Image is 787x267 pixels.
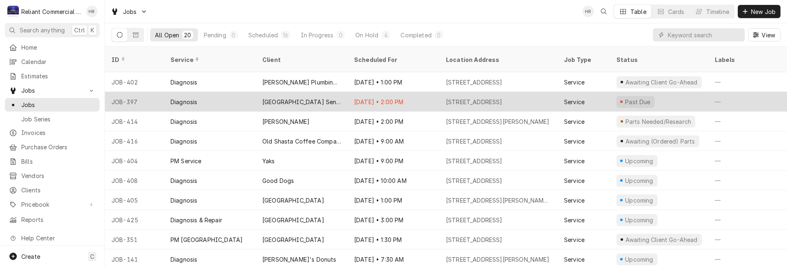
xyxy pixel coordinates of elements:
[564,137,585,146] div: Service
[564,117,585,126] div: Service
[5,198,100,211] a: Go to Pricebook
[446,137,503,146] div: [STREET_ADDRESS]
[86,6,98,17] div: HR
[5,112,100,126] a: Job Series
[5,169,100,183] a: Vendors
[624,98,652,106] div: Past Due
[5,69,100,83] a: Estimates
[5,213,100,226] a: Reports
[155,31,179,39] div: All Open
[564,255,585,264] div: Service
[105,190,164,210] div: JOB-405
[171,98,197,106] div: Diagnosis
[171,157,202,165] div: PM Service
[7,6,19,17] div: R
[21,57,96,66] span: Calendar
[171,255,197,264] div: Diagnosis
[5,23,100,37] button: Search anythingCtrlK
[184,31,191,39] div: 20
[21,171,96,180] span: Vendors
[446,157,503,165] div: [STREET_ADDRESS]
[348,72,439,92] div: [DATE] • 1:00 PM
[262,137,341,146] div: Old Shasta Coffee Company
[21,143,96,151] span: Purchase Orders
[105,151,164,171] div: JOB-404
[171,235,243,244] div: PM [GEOGRAPHIC_DATA]
[760,31,777,39] span: View
[262,196,324,205] div: [GEOGRAPHIC_DATA]
[582,6,594,17] div: HR
[354,55,431,64] div: Scheduled For
[171,55,248,64] div: Service
[348,230,439,249] div: [DATE] • 1:30 PM
[630,7,646,16] div: Table
[171,196,197,205] div: Diagnosis
[624,235,698,244] div: Awaiting Client Go-Ahead
[21,215,96,224] span: Reports
[21,115,96,123] span: Job Series
[446,78,503,87] div: [STREET_ADDRESS]
[446,55,549,64] div: Location Address
[5,41,100,54] a: Home
[437,31,441,39] div: 0
[624,176,655,185] div: Upcoming
[111,55,156,64] div: ID
[446,255,550,264] div: [STREET_ADDRESS][PERSON_NAME]
[105,131,164,151] div: JOB-416
[105,112,164,131] div: JOB-414
[248,31,278,39] div: Scheduled
[262,78,341,87] div: [PERSON_NAME] Plumbing Heating and Air
[564,216,585,224] div: Service
[446,98,503,106] div: [STREET_ADDRESS]
[74,26,85,34] span: Ctrl
[262,255,337,264] div: [PERSON_NAME]'s Donuts
[582,6,594,17] div: Heath Reed's Avatar
[5,126,100,139] a: Invoices
[91,26,94,34] span: K
[624,78,698,87] div: Awaiting Client Go-Ahead
[348,131,439,151] div: [DATE] • 9:00 AM
[348,171,439,190] div: [DATE] • 10:00 AM
[105,171,164,190] div: JOB-408
[564,98,585,106] div: Service
[262,235,324,244] div: [GEOGRAPHIC_DATA]
[624,216,655,224] div: Upcoming
[624,137,696,146] div: Awaiting (Ordered) Parts
[597,5,610,18] button: Open search
[21,234,95,242] span: Help Center
[262,176,294,185] div: Good Dogs
[668,28,741,41] input: Keyword search
[564,235,585,244] div: Service
[123,7,137,16] span: Jobs
[668,7,685,16] div: Cards
[383,31,388,39] div: 4
[21,253,40,260] span: Create
[21,128,96,137] span: Invoices
[564,196,585,205] div: Service
[348,151,439,171] div: [DATE] • 9:00 PM
[21,100,96,109] span: Jobs
[86,6,98,17] div: Heath Reed's Avatar
[171,137,197,146] div: Diagnosis
[262,98,341,106] div: [GEOGRAPHIC_DATA] Senior Living
[738,5,780,18] button: New Job
[262,157,275,165] div: Yaks
[171,78,197,87] div: Diagnosis
[348,112,439,131] div: [DATE] • 2:00 PM
[5,140,100,154] a: Purchase Orders
[204,31,226,39] div: Pending
[706,7,729,16] div: Timeline
[105,210,164,230] div: JOB-425
[107,5,151,18] a: Go to Jobs
[564,176,585,185] div: Service
[624,157,655,165] div: Upcoming
[171,117,197,126] div: Diagnosis
[348,210,439,230] div: [DATE] • 3:00 PM
[616,55,700,64] div: Status
[400,31,431,39] div: Completed
[7,6,19,17] div: Reliant Commercial Appliance Repair LLC's Avatar
[21,186,96,194] span: Clients
[624,255,655,264] div: Upcoming
[21,157,96,166] span: Bills
[5,84,100,97] a: Go to Jobs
